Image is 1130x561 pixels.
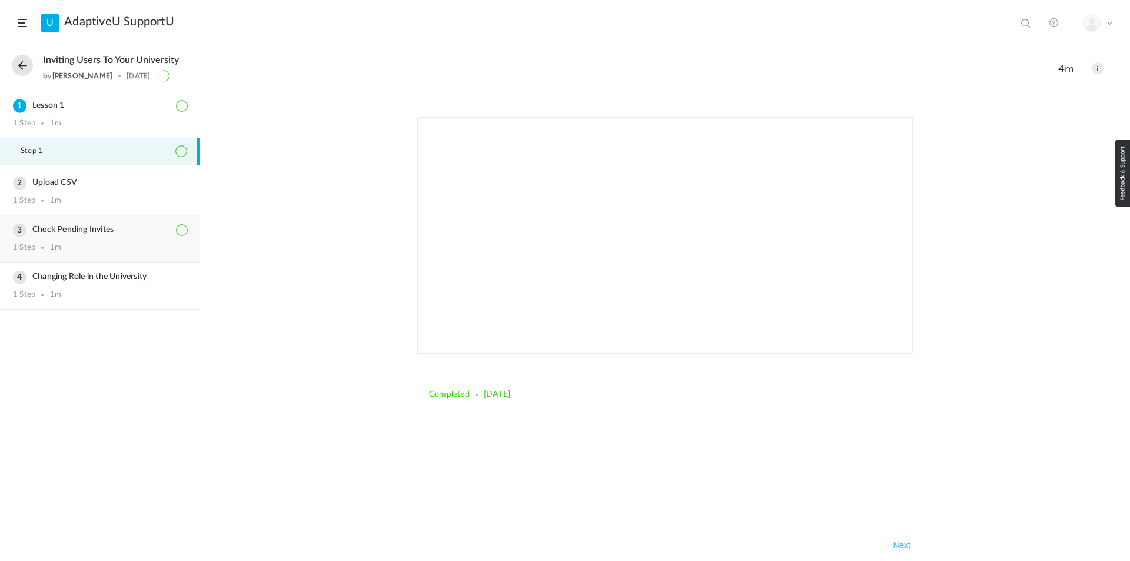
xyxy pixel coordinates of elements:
img: user-image.png [1084,15,1100,31]
a: [PERSON_NAME] [52,71,113,80]
a: U [41,14,59,32]
div: 1 Step [13,290,35,300]
div: by [43,72,112,80]
span: Inviting Users to your University [43,55,179,66]
h3: Changing Role in the University [13,272,187,282]
div: 1 Step [13,196,35,205]
div: 1m [50,290,61,300]
img: loop_feedback_btn.png [1115,140,1130,207]
span: [DATE] [484,390,510,399]
span: 4m [1058,62,1080,75]
div: 1 Step [13,119,35,128]
h3: Upload CSV [13,178,187,188]
button: Next [890,538,913,552]
h3: Lesson 1 [13,101,187,111]
h3: Check Pending Invites [13,225,187,235]
div: 1m [50,119,61,128]
div: [DATE] [127,72,150,80]
span: Completed [429,390,470,399]
div: 1 Step [13,243,35,253]
a: AdaptiveU SupportU [64,15,174,29]
span: Step 1 [21,147,58,156]
div: 1m [50,196,61,205]
div: 1m [50,243,61,253]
